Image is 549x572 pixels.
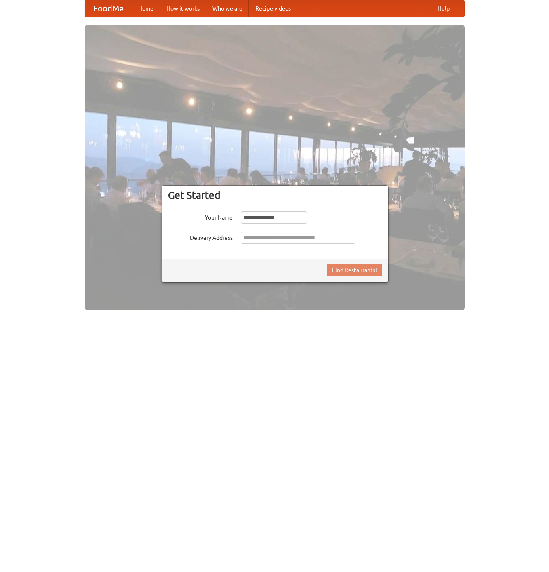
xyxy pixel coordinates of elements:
[327,264,382,276] button: Find Restaurants!
[132,0,160,17] a: Home
[168,189,382,201] h3: Get Started
[168,232,233,242] label: Delivery Address
[160,0,206,17] a: How it works
[85,0,132,17] a: FoodMe
[249,0,297,17] a: Recipe videos
[168,211,233,222] label: Your Name
[431,0,456,17] a: Help
[206,0,249,17] a: Who we are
